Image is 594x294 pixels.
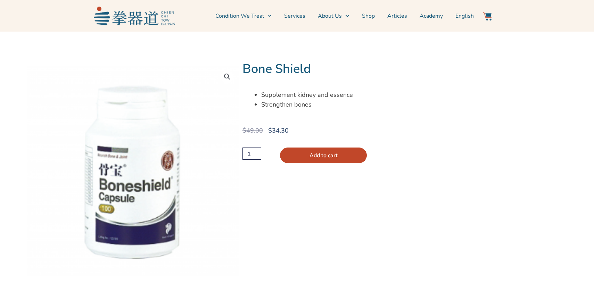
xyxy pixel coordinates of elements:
bdi: 49.00 [242,126,263,135]
input: Product quantity [242,148,261,160]
bdi: 34.30 [268,126,289,135]
a: Switch to English [455,7,474,25]
a: Articles [387,7,407,25]
a: Services [284,7,305,25]
span: English [455,12,474,20]
a: View full-screen image gallery [221,70,233,83]
img: Website Icon-03 [483,12,492,20]
h1: Bone Shield [242,61,516,77]
span: $ [268,126,272,135]
span: Supplement kidney and essence [261,91,353,99]
a: Academy [420,7,443,25]
iframe: Secure express checkout frame [241,167,379,170]
iframe: Secure express checkout frame [241,171,517,190]
nav: Menu [179,7,474,25]
a: Shop [362,7,375,25]
iframe: Secure express checkout frame [379,167,517,170]
a: About Us [318,7,349,25]
span: Strengthen bones [261,100,312,109]
span: $ [242,126,246,135]
button: Add to cart [280,148,367,163]
a: Condition We Treat [215,7,272,25]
